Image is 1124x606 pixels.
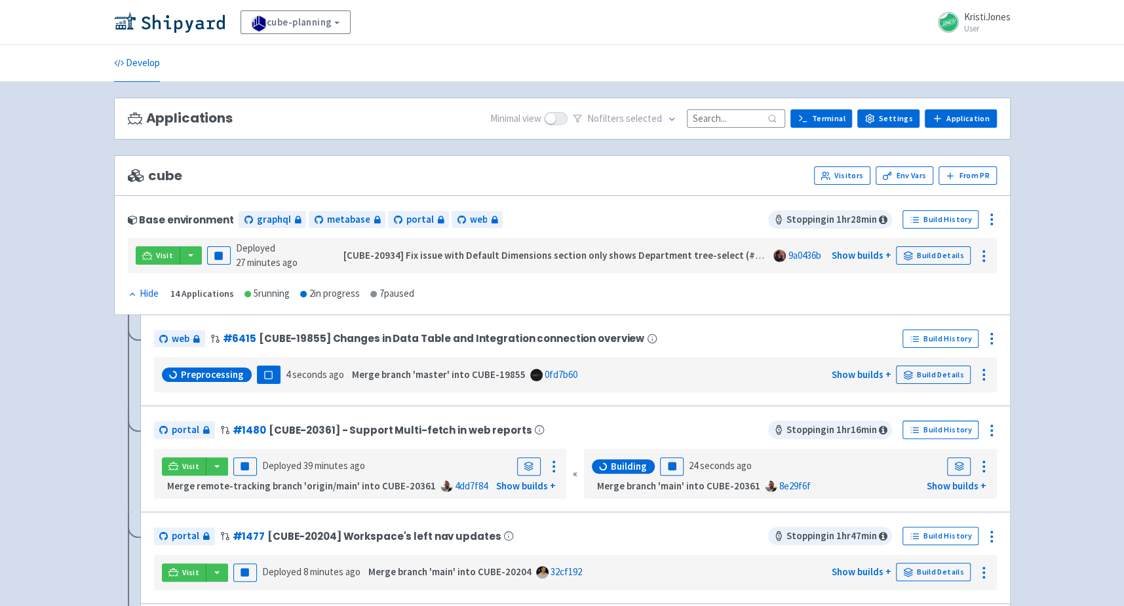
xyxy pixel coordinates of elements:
a: 8e29f6f [779,480,811,492]
span: Building [611,460,647,473]
a: portal [388,211,449,229]
span: Deployed [262,565,360,578]
span: web [469,212,487,227]
a: Build History [902,421,979,439]
a: #1480 [233,423,266,437]
a: Show builds + [831,249,891,261]
a: Env Vars [876,166,933,185]
a: portal [154,421,215,439]
a: Visit [162,563,206,582]
button: Pause [233,457,257,476]
div: 5 running [244,286,290,301]
span: Stopping in 1 hr 28 min [768,210,892,229]
div: Base environment [128,214,234,225]
span: Preprocessing [181,368,244,381]
span: No filter s [587,111,662,126]
strong: Merge remote-tracking branch 'origin/main' into CUBE-20361 [167,480,436,492]
a: Terminal [790,109,852,128]
time: 8 minutes ago [303,565,360,578]
a: cube-planning [241,10,351,34]
span: Deployed [262,459,365,472]
button: Pause [257,366,281,384]
a: Show builds + [831,368,891,381]
a: web [154,330,205,348]
span: portal [172,423,199,438]
strong: Merge branch 'master' into CUBE-19855 [352,368,526,381]
a: web [452,211,503,229]
a: Show builds + [927,480,986,492]
span: Stopping in 1 hr 47 min [768,527,892,545]
span: [CUBE-20204] Workspace's left nav updates [267,531,501,542]
button: From PR [939,166,997,185]
a: metabase [309,211,385,229]
a: 9a0436b [788,249,821,261]
a: portal [154,527,215,545]
a: #1477 [233,529,265,543]
a: 32cf192 [551,565,582,578]
span: Deployed [236,242,298,269]
strong: Merge branch 'main' into CUBE-20204 [368,565,532,578]
a: Show builds + [496,480,556,492]
div: Hide [128,286,159,301]
a: Develop [114,45,160,82]
span: [CUBE-19855] Changes in Data Table and Integration connection overview [259,333,644,344]
span: web [172,331,189,347]
time: 27 minutes ago [236,256,298,269]
a: KristiJones User [930,12,1011,33]
div: 14 Applications [170,286,234,301]
span: portal [406,212,433,227]
a: Build Details [896,366,971,384]
a: 4dd7f84 [455,480,488,492]
time: 4 seconds ago [286,368,344,381]
a: Visit [136,246,180,265]
a: Show builds + [831,565,891,578]
span: Minimal view [490,111,541,126]
time: 39 minutes ago [303,459,365,472]
div: « [573,449,577,499]
a: Visitors [814,166,870,185]
button: Pause [660,457,684,476]
span: Visit [182,567,199,578]
small: User [964,24,1011,33]
div: 7 paused [370,286,414,301]
a: Visit [162,457,206,476]
a: Settings [857,109,920,128]
a: Build Details [896,246,971,265]
time: 24 seconds ago [689,459,752,472]
strong: [CUBE-20934] Fix issue with Default Dimensions section only shows Department tree-select (#1491) [343,249,779,261]
div: 2 in progress [300,286,360,301]
a: graphql [239,211,306,229]
span: metabase [326,212,370,227]
span: Visit [156,250,173,261]
a: 0fd7b60 [545,368,577,381]
button: Pause [207,246,231,265]
span: Stopping in 1 hr 16 min [768,421,892,439]
a: Build Details [896,563,971,581]
img: Shipyard logo [114,12,225,33]
a: Application [925,109,996,128]
span: portal [172,529,199,544]
span: graphql [256,212,290,227]
button: Pause [233,563,257,582]
input: Search... [687,109,785,127]
span: [CUBE-20361] - Support Multi-fetch in web reports [269,425,532,436]
span: selected [626,112,662,124]
span: cube [128,168,182,183]
a: #6415 [223,331,256,345]
h3: Applications [128,111,233,126]
button: Hide [128,286,160,301]
a: Build History [902,527,979,545]
span: Visit [182,461,199,472]
a: Build History [902,330,979,348]
a: Build History [902,210,979,229]
span: KristiJones [964,10,1011,23]
strong: Merge branch 'main' into CUBE-20361 [597,480,760,492]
